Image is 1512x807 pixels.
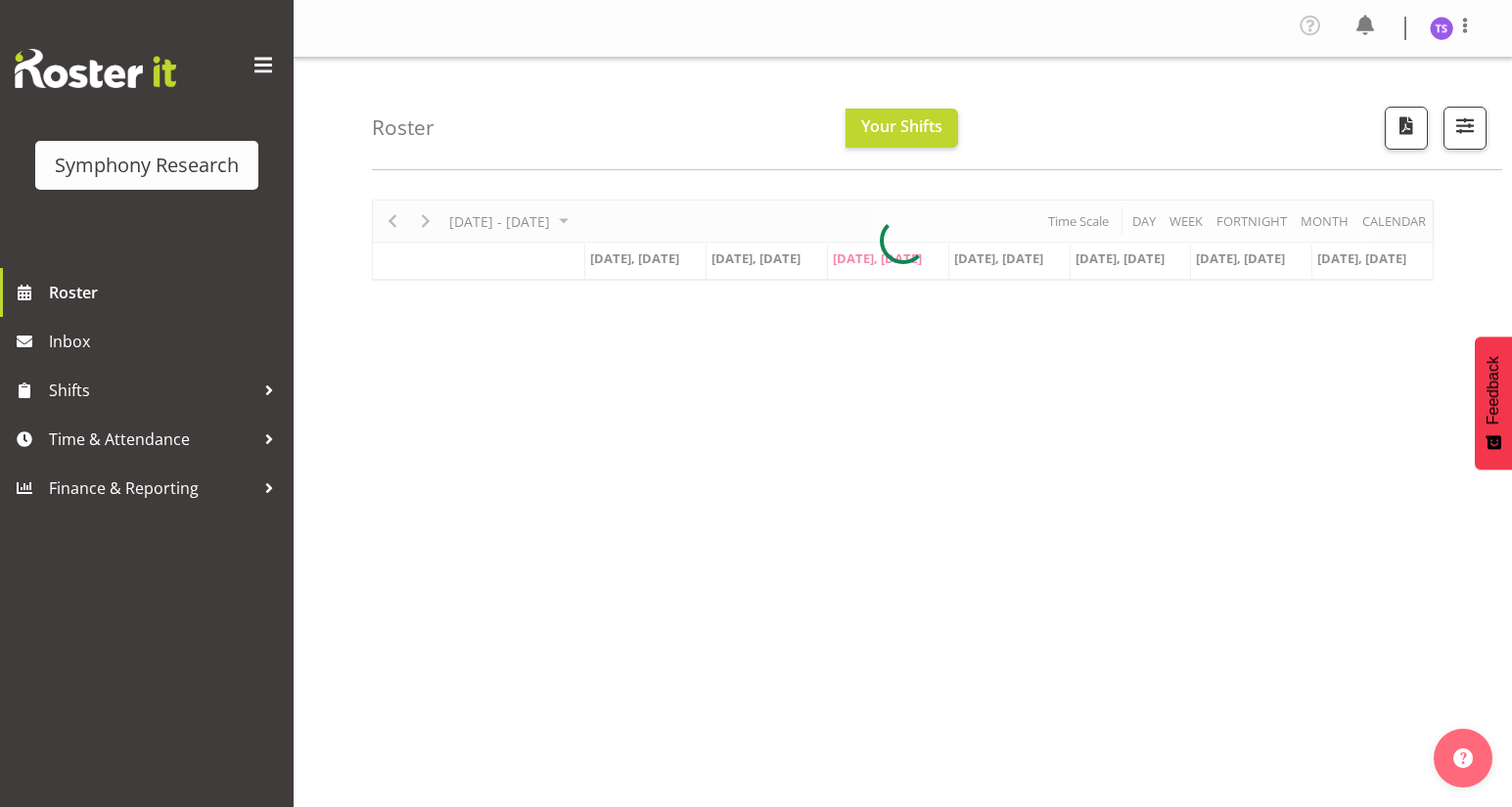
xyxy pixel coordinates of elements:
[49,376,254,405] span: Shifts
[49,278,284,307] span: Roster
[55,151,239,180] div: Symphony Research
[846,109,958,148] button: Your Shifts
[1453,748,1473,768] img: help-xxl-2.png
[49,473,254,503] span: Finance & Reporting
[1385,107,1428,150] button: Download a PDF of the roster according to the set date range.
[861,115,942,137] span: Your Shifts
[1443,107,1487,150] button: Filter Shifts
[1430,17,1453,40] img: titi-strickland1975.jpg
[49,327,284,356] span: Inbox
[49,425,254,454] span: Time & Attendance
[372,116,435,139] h4: Roster
[1485,356,1502,425] span: Feedback
[15,49,176,88] img: Rosterit website logo
[1475,336,1512,470] button: Feedback - Show survey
